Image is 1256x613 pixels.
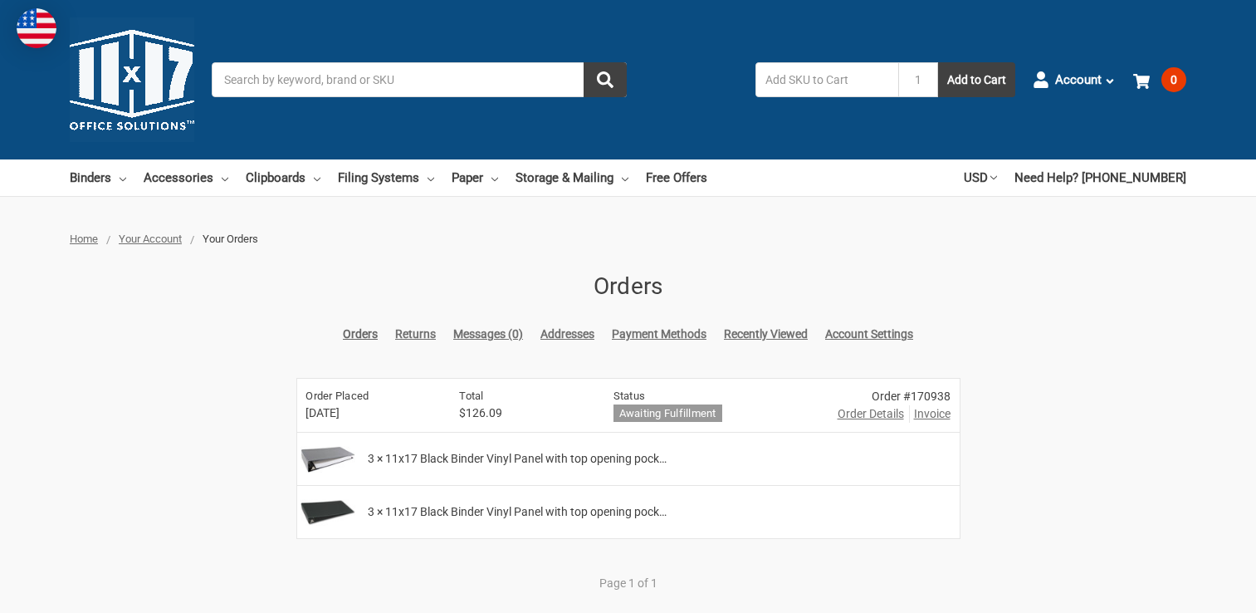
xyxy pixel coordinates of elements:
h1: Orders [296,269,960,304]
span: 0 [1161,67,1186,92]
div: Order #170938 [838,388,951,405]
a: Storage & Mailing [516,159,628,196]
input: Add SKU to Cart [755,62,898,97]
a: Accessories [144,159,228,196]
a: Need Help? [PHONE_NUMBER] [1014,159,1186,196]
h6: Total [459,388,586,405]
a: Returns [395,326,436,343]
a: Orders [343,326,378,343]
span: [DATE] [305,405,433,422]
a: Clipboards [246,159,320,196]
a: Account [1033,58,1116,101]
a: USD [964,159,997,196]
img: 11x17 Black Binder Vinyl Panel with top opening pockets Featuring a 2" Angle-D Ring [301,492,354,533]
a: Your Account [119,233,182,245]
h6: Awaiting fulfillment [613,405,722,422]
a: Home [70,233,98,245]
h6: Status [613,388,811,405]
img: 11x17.com [70,17,194,142]
img: duty and tax information for United States [17,8,56,48]
span: 3 × 11x17 Black Binder Vinyl Panel with top opening pock… [368,450,667,468]
span: 3 × 11x17 Black Binder Vinyl Panel with top opening pock… [368,503,667,521]
span: Your Orders [203,233,258,245]
span: Invoice [914,405,951,423]
a: Free Offers [646,159,707,196]
li: Page 1 of 1 [599,574,658,593]
span: $126.09 [459,405,586,422]
a: Messages (0) [453,326,523,343]
a: Paper [452,159,498,196]
h6: Order Placed [305,388,433,405]
span: Account [1055,71,1102,90]
a: Addresses [540,326,594,343]
input: Search by keyword, brand or SKU [212,62,627,97]
a: 0 [1133,58,1186,101]
a: Order Details [838,405,904,423]
a: Binders [70,159,126,196]
a: Filing Systems [338,159,434,196]
img: 11x17 Black Binder Vinyl Panel with top opening pockets Featuring a 3" Angle-D Ring [301,439,354,480]
button: Add to Cart [938,62,1015,97]
a: Payment Methods [612,326,706,343]
a: Recently Viewed [724,326,808,343]
a: Account Settings [825,326,913,343]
